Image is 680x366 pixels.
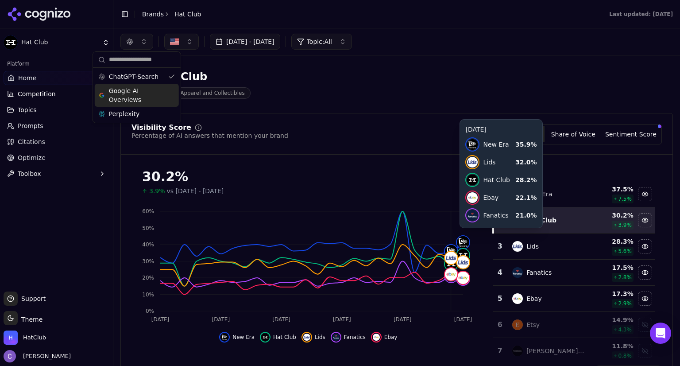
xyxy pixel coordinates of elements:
[210,34,280,50] button: [DATE] - [DATE]
[307,37,332,46] span: Topic: All
[618,195,632,202] span: 7.5 %
[156,87,251,99] span: Sports Apparel and Collectibles
[457,236,469,249] img: new era
[156,70,251,84] div: Hat Club
[454,316,472,323] tspan: [DATE]
[221,334,228,341] img: new era
[526,268,552,277] div: Fanatics
[19,352,71,360] span: [PERSON_NAME]
[4,35,18,50] img: Hat Club
[497,319,503,330] div: 6
[526,320,540,329] div: Etsy
[260,332,296,343] button: Hide hat club data
[4,119,109,133] a: Prompts
[142,10,201,19] nav: breadcrumb
[487,126,545,142] button: Visibility Score
[384,334,398,341] span: Ebay
[512,319,523,330] img: etsy
[219,332,255,343] button: Hide new era data
[618,274,632,281] span: 2.8 %
[23,334,46,342] span: HatClub
[592,315,634,324] div: 14.9 %
[4,57,109,71] div: Platform
[109,86,165,104] span: Google AI Overviews
[493,312,655,338] tr: 6etsyEtsy14.9%4.3%Show etsy data
[142,241,154,248] tspan: 40%
[457,272,469,284] img: ebay
[18,316,42,323] span: Theme
[93,68,181,123] div: Suggestions
[131,131,288,140] div: Percentage of AI answers that mention your brand
[609,11,673,18] div: Last updated: [DATE]
[457,256,469,269] img: lids
[592,342,634,350] div: 11.8 %
[18,121,43,130] span: Prompts
[592,237,634,246] div: 28.3 %
[109,72,158,81] span: ChatGPT-Search
[371,332,398,343] button: Hide ebay data
[142,292,154,298] tspan: 10%
[512,293,523,304] img: ebay
[301,332,325,343] button: Hide lids data
[512,267,523,278] img: fanatics
[592,289,634,298] div: 17.3 %
[131,124,191,131] div: Visibility Score
[638,265,652,280] button: Hide fanatics data
[272,316,290,323] tspan: [DATE]
[142,11,164,18] a: Brands
[638,239,652,253] button: Hide lids data
[638,187,652,201] button: Hide new era data
[18,90,56,98] span: Competition
[493,181,655,207] tr: 1new eraNew Era37.5%7.5%Hide new era data
[526,216,556,225] div: Hat Club
[21,39,99,47] span: Hat Club
[174,10,201,19] span: Hat Club
[142,169,475,185] div: 30.2%
[512,346,523,356] img: mitchell & ness
[493,286,655,312] tr: 5ebayEbay17.3%2.9%Hide ebay data
[592,263,634,272] div: 17.5 %
[445,245,457,257] img: new era
[650,323,671,344] div: Open Intercom Messenger
[4,350,71,362] button: Open user button
[618,352,632,359] span: 0.8 %
[394,316,412,323] tspan: [DATE]
[142,258,154,265] tspan: 30%
[445,252,457,264] img: lids
[638,318,652,332] button: Show etsy data
[618,248,632,255] span: 5.6 %
[4,331,18,345] img: HatClub
[4,135,109,149] a: Citations
[18,153,46,162] span: Optimize
[493,234,655,260] tr: 3lidsLids28.3%5.6%Hide lids data
[638,213,652,227] button: Hide hat club data
[142,208,154,214] tspan: 60%
[512,215,523,226] img: hat club
[638,292,652,306] button: Hide ebay data
[170,37,179,46] img: US
[4,151,109,165] a: Optimize
[492,169,655,176] div: All Brands
[592,185,634,194] div: 37.5 %
[526,190,552,199] div: New Era
[457,249,469,261] img: hat club
[493,338,655,364] tr: 7mitchell & ness[PERSON_NAME] & [PERSON_NAME]11.8%0.8%Show mitchell & ness data
[497,189,503,199] div: 1
[638,344,652,358] button: Show mitchell & ness data
[344,334,366,341] span: Fanatics
[18,294,46,303] span: Support
[445,268,457,280] img: ebay
[167,187,224,195] span: vs [DATE] - [DATE]
[333,316,351,323] tspan: [DATE]
[4,167,109,181] button: Toolbox
[618,326,632,333] span: 4.3 %
[146,308,154,314] tspan: 0%
[373,334,380,341] img: ebay
[497,241,503,252] div: 3
[142,275,154,281] tspan: 20%
[512,241,523,252] img: lids
[18,74,36,82] span: Home
[493,207,655,234] tr: 2hat clubHat Club30.2%3.9%Hide hat club data
[618,222,632,229] span: 3.9 %
[497,346,503,356] div: 7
